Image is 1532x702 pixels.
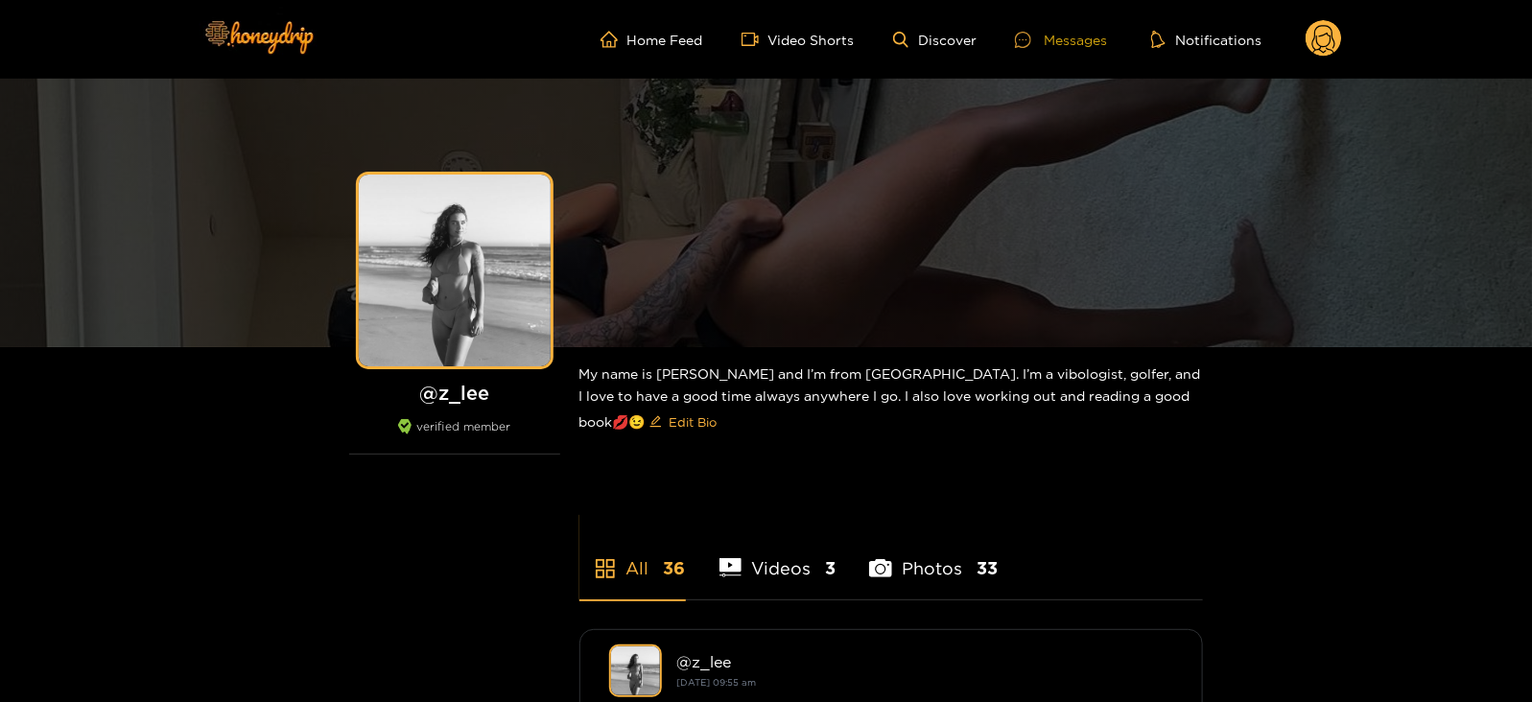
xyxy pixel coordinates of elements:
[893,32,977,48] a: Discover
[742,31,768,48] span: video-camera
[579,347,1203,453] div: My name is [PERSON_NAME] and I’m from [GEOGRAPHIC_DATA]. I’m a vibologist, golfer, and I love to ...
[349,381,560,405] h1: @ z_lee
[601,31,627,48] span: home
[664,556,686,580] span: 36
[825,556,836,580] span: 3
[594,557,617,580] span: appstore
[719,513,837,599] li: Videos
[670,412,718,432] span: Edit Bio
[579,513,686,599] li: All
[646,407,721,437] button: editEdit Bio
[977,556,998,580] span: 33
[677,677,757,688] small: [DATE] 09:55 am
[609,644,662,697] img: z_lee
[349,419,560,455] div: verified member
[649,415,662,430] span: edit
[1145,30,1267,49] button: Notifications
[1015,29,1107,51] div: Messages
[677,653,1173,670] div: @ z_lee
[869,513,998,599] li: Photos
[601,31,703,48] a: Home Feed
[742,31,855,48] a: Video Shorts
